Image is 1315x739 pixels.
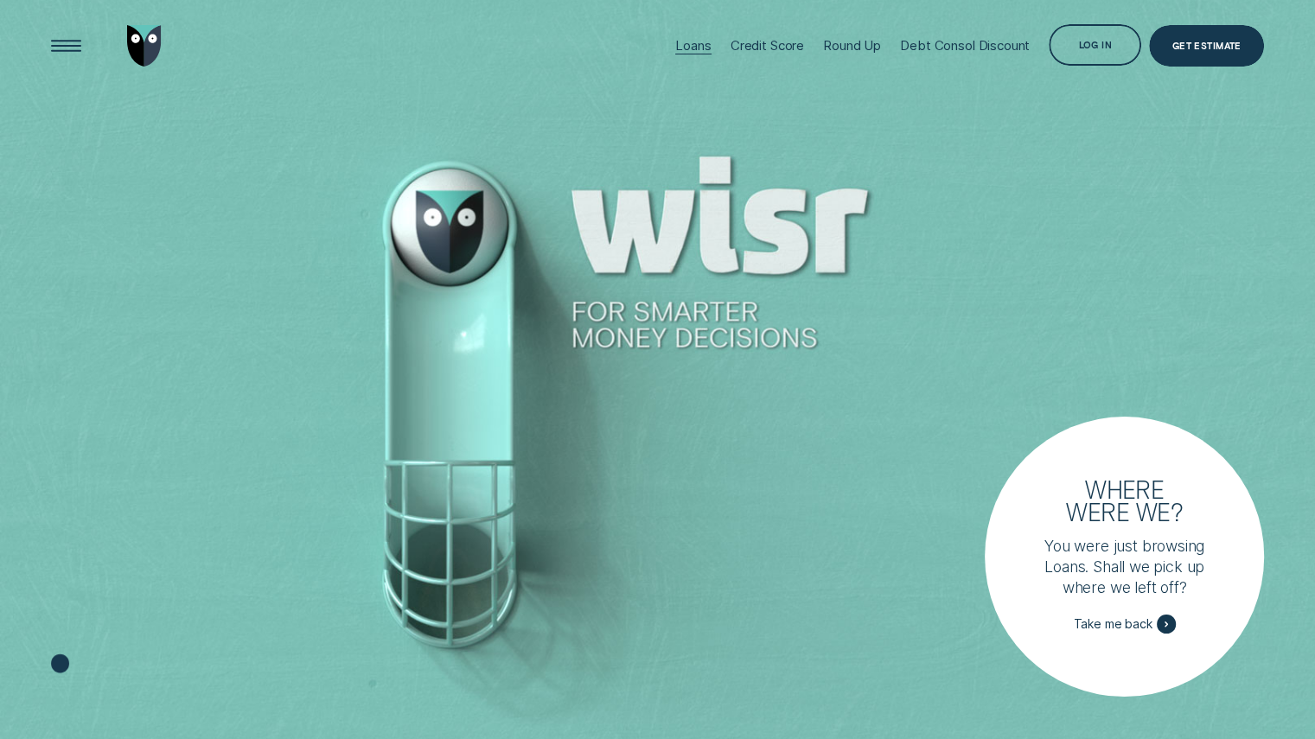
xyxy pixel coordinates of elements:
[1056,478,1191,524] h3: Where were we?
[1032,536,1216,598] p: You were just browsing Loans. Shall we pick up where we left off?
[1049,24,1141,66] button: Log in
[1073,616,1152,632] span: Take me back
[731,37,804,54] div: Credit Score
[127,25,162,67] img: Wisr
[985,417,1265,697] a: Where were we?You were just browsing Loans. Shall we pick up where we left off?Take me back
[45,25,86,67] button: Open Menu
[1149,25,1264,67] a: Get Estimate
[900,37,1030,54] div: Debt Consol Discount
[675,37,711,54] div: Loans
[823,37,881,54] div: Round Up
